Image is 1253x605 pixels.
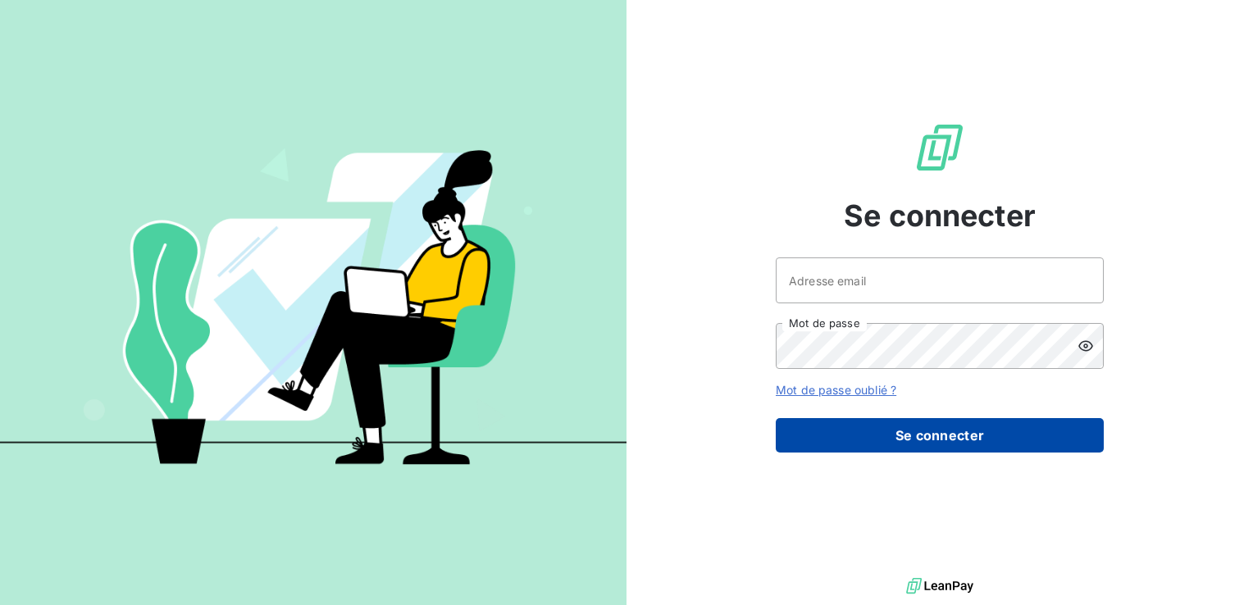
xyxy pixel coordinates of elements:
img: logo [906,574,973,598]
span: Se connecter [844,193,1036,238]
button: Se connecter [776,418,1104,453]
input: placeholder [776,257,1104,303]
img: Logo LeanPay [914,121,966,174]
a: Mot de passe oublié ? [776,383,896,397]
